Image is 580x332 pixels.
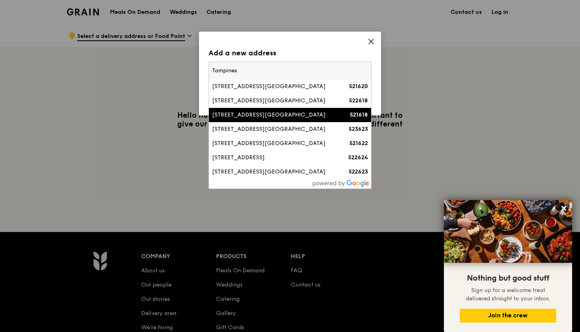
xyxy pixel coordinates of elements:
[212,97,329,105] div: [STREET_ADDRESS][GEOGRAPHIC_DATA]
[212,140,329,147] div: [STREET_ADDRESS][GEOGRAPHIC_DATA]
[460,309,556,323] button: Join the crew
[467,274,549,283] span: Nothing but good stuff
[212,111,329,119] div: [STREET_ADDRESS][GEOGRAPHIC_DATA]
[349,140,368,147] strong: 521622
[313,180,370,187] img: powered-by-google.60e8a832.png
[444,200,572,263] img: DSC07876-Edit02-Large.jpeg
[466,287,550,302] span: Sign up for a welcome treat delivered straight to your inbox.
[348,154,368,161] strong: 522624
[349,168,368,175] strong: 522623
[212,83,329,91] div: [STREET_ADDRESS][GEOGRAPHIC_DATA]
[349,97,368,104] strong: 522618
[349,83,368,90] strong: 521620
[208,47,372,58] div: Add a new address
[212,154,329,162] div: [STREET_ADDRESS]
[212,125,329,133] div: [STREET_ADDRESS][GEOGRAPHIC_DATA]
[212,168,329,176] div: [STREET_ADDRESS][GEOGRAPHIC_DATA]
[350,111,368,118] strong: 521618
[349,126,368,132] strong: 523623
[557,202,570,215] button: Close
